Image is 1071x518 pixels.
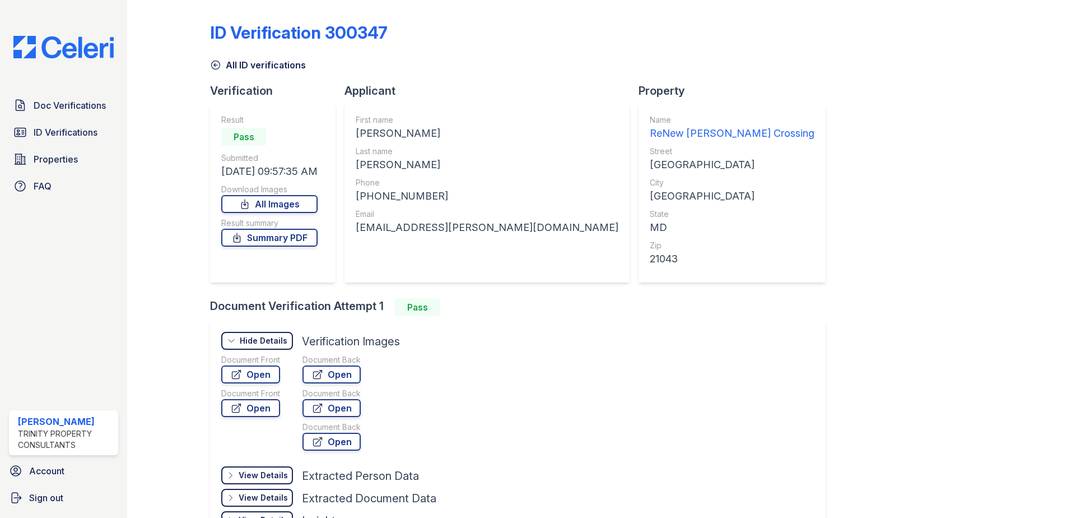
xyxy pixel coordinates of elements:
[29,464,64,478] span: Account
[18,428,114,451] div: Trinity Property Consultants
[34,99,106,112] span: Doc Verifications
[356,220,618,235] div: [EMAIL_ADDRESS][PERSON_NAME][DOMAIN_NAME]
[4,36,123,58] img: CE_Logo_Blue-a8612792a0a2168367f1c8372b55b34899dd931a85d93a1a3d3e32e68fde9ad4.png
[650,157,814,173] div: [GEOGRAPHIC_DATA]
[650,126,814,141] div: ReNew [PERSON_NAME] Crossing
[302,422,361,433] div: Document Back
[1024,473,1060,507] iframe: chat widget
[221,164,318,179] div: [DATE] 09:57:35 AM
[356,209,618,220] div: Email
[221,366,280,383] a: Open
[395,298,440,316] div: Pass
[9,121,118,144] a: ID Verifications
[650,209,814,220] div: State
[239,470,288,481] div: View Details
[221,229,318,247] a: Summary PDF
[4,460,123,482] a: Account
[302,334,400,349] div: Verification Images
[221,388,280,399] div: Document Front
[221,114,318,126] div: Result
[639,83,835,99] div: Property
[650,220,814,235] div: MD
[356,146,618,157] div: Last name
[356,126,618,141] div: [PERSON_NAME]
[302,468,419,484] div: Extracted Person Data
[210,22,388,43] div: ID Verification 300347
[29,491,63,505] span: Sign out
[18,415,114,428] div: [PERSON_NAME]
[344,83,639,99] div: Applicant
[210,83,344,99] div: Verification
[9,148,118,170] a: Properties
[34,126,97,139] span: ID Verifications
[302,491,436,506] div: Extracted Document Data
[240,335,287,346] div: Hide Details
[650,177,814,188] div: City
[650,146,814,157] div: Street
[34,179,52,193] span: FAQ
[210,298,835,316] div: Document Verification Attempt 1
[302,433,361,451] a: Open
[221,399,280,417] a: Open
[239,492,288,503] div: View Details
[34,152,78,166] span: Properties
[356,188,618,204] div: [PHONE_NUMBER]
[221,184,318,195] div: Download Images
[650,188,814,204] div: [GEOGRAPHIC_DATA]
[650,114,814,141] a: Name ReNew [PERSON_NAME] Crossing
[650,114,814,126] div: Name
[302,388,361,399] div: Document Back
[650,240,814,251] div: Zip
[302,366,361,383] a: Open
[356,114,618,126] div: First name
[650,251,814,267] div: 21043
[221,354,280,366] div: Document Front
[302,354,361,366] div: Document Back
[356,177,618,188] div: Phone
[9,175,118,197] a: FAQ
[221,128,266,146] div: Pass
[221,152,318,164] div: Submitted
[221,218,318,229] div: Result summary
[4,487,123,509] a: Sign out
[302,399,361,417] a: Open
[221,195,318,213] a: All Images
[210,58,306,72] a: All ID verifications
[356,157,618,173] div: [PERSON_NAME]
[9,94,118,117] a: Doc Verifications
